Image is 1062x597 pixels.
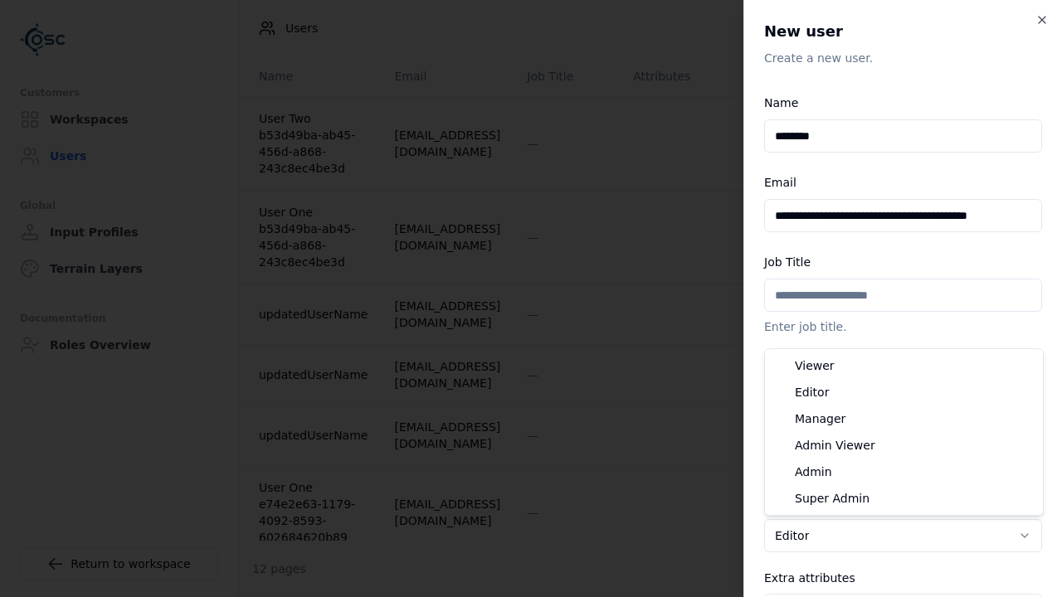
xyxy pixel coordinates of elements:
[795,490,870,507] span: Super Admin
[795,464,832,480] span: Admin
[795,437,875,454] span: Admin Viewer
[795,357,835,374] span: Viewer
[795,384,829,400] span: Editor
[795,410,845,427] span: Manager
